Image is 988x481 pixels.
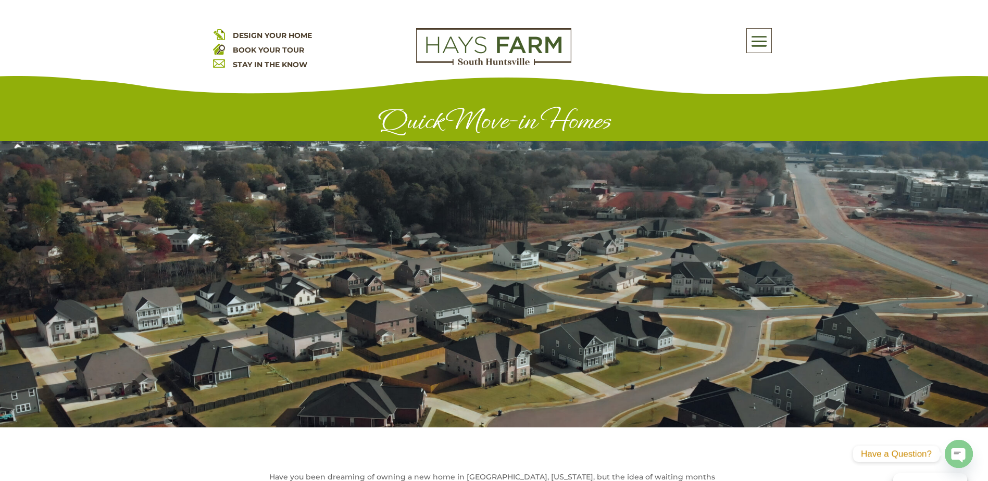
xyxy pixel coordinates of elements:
[233,60,307,69] a: STAY IN THE KNOW
[416,58,571,68] a: hays farm homes huntsville development
[416,28,571,66] img: Logo
[213,105,776,141] h1: Quick Move-in Homes
[233,45,304,55] a: BOOK YOUR TOUR
[213,43,225,55] img: book your home tour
